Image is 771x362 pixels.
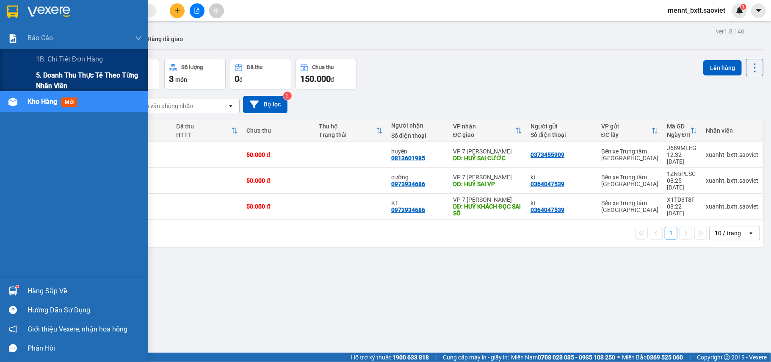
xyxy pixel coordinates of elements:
[175,76,187,83] span: món
[715,229,741,237] div: 10 / trang
[246,177,310,184] div: 50.000 đ
[661,5,732,16] span: mennt_bxtt.saoviet
[706,203,758,210] div: xuanht_bxtt.saoviet
[453,148,522,155] div: VP 7 [PERSON_NAME]
[724,354,730,360] span: copyright
[601,174,658,187] div: Bến xe Trung tâm [GEOGRAPHIC_DATA]
[392,354,429,361] strong: 1900 633 818
[531,206,564,213] div: 0364047539
[209,3,224,18] button: aim
[172,120,242,142] th: Toggle SortBy
[601,148,658,162] div: Bến xe Trung tâm [GEOGRAPHIC_DATA]
[538,354,615,361] strong: 0708 023 035 - 0935 103 250
[667,177,697,191] div: 08:25 [DATE]
[667,170,697,177] div: 1ZN5PLSC
[300,74,331,84] span: 150.000
[435,353,437,362] span: |
[246,151,310,158] div: 50.000 đ
[28,342,142,355] div: Phản hồi
[28,33,53,43] span: Báo cáo
[617,356,620,359] span: ⚪️
[227,103,234,109] svg: open
[647,354,683,361] strong: 0369 525 060
[667,196,697,203] div: X1TD3T8F
[16,285,19,288] sup: 1
[135,35,142,42] span: down
[312,64,334,70] div: Chưa thu
[531,200,592,206] div: kt
[8,34,17,43] img: solution-icon
[28,285,142,298] div: Hàng sắp về
[8,287,17,295] img: warehouse-icon
[667,145,697,151] div: J689MLEG
[36,54,103,64] span: 1B. Chi tiết đơn hàng
[443,353,509,362] span: Cung cấp máy in - giấy in:
[141,29,190,49] button: Hàng đã giao
[663,120,702,142] th: Toggle SortBy
[453,174,522,181] div: VP 7 [PERSON_NAME]
[665,227,677,239] button: 1
[601,131,652,138] div: ĐC lấy
[751,3,766,18] button: caret-down
[246,127,310,134] div: Chưa thu
[667,131,691,138] div: Ngày ĐH
[8,97,17,106] img: warehouse-icon
[391,132,445,139] div: Số điện thoại
[319,123,376,130] div: Thu hộ
[453,123,515,130] div: VP nhận
[736,7,743,14] img: icon-new-feature
[453,155,522,162] div: DĐ: HUỶ SAI CƯỚC
[453,181,522,187] div: DĐ: HUỶ SAI VP
[531,174,592,181] div: kt
[247,64,263,70] div: Đã thu
[174,8,180,14] span: plus
[391,206,425,213] div: 0973934686
[9,325,17,333] span: notification
[703,60,742,75] button: Lên hàng
[531,123,592,130] div: Người gửi
[689,353,691,362] span: |
[511,353,615,362] span: Miền Nam
[176,131,231,138] div: HTTT
[453,196,522,203] div: VP 7 [PERSON_NAME]
[169,74,174,84] span: 3
[246,203,310,210] div: 50.000 đ
[194,8,200,14] span: file-add
[283,92,292,100] sup: 2
[9,306,17,314] span: question-circle
[601,200,658,213] div: Bến xe Trung tâm [GEOGRAPHIC_DATA]
[135,102,193,110] div: Chọn văn phòng nhận
[601,123,652,130] div: VP gửi
[742,4,745,10] span: 1
[28,324,127,334] span: Giới thiệu Vexere, nhận hoa hồng
[181,64,203,70] div: Số lượng
[176,123,231,130] div: Đã thu
[706,177,758,184] div: xuanht_bxtt.saoviet
[235,74,239,84] span: 0
[391,155,425,162] div: 0813601985
[319,131,376,138] div: Trạng thái
[213,8,219,14] span: aim
[531,151,564,158] div: 0373455909
[391,148,445,155] div: huyền
[449,120,526,142] th: Toggle SortBy
[391,122,445,129] div: Người nhận
[531,131,592,138] div: Số điện thoại
[61,97,77,107] span: mới
[706,151,758,158] div: xuanht_bxtt.saoviet
[706,127,758,134] div: Nhân viên
[239,76,243,83] span: đ
[230,59,291,89] button: Đã thu0đ
[243,96,287,113] button: Bộ lọc
[748,230,754,237] svg: open
[622,353,683,362] span: Miền Bắc
[741,4,746,10] sup: 1
[164,59,226,89] button: Số lượng3món
[351,353,429,362] span: Hỗ trợ kỹ thuật:
[716,27,744,36] div: ver 1.8.146
[7,6,18,18] img: logo-vxr
[9,344,17,352] span: message
[667,123,691,130] div: Mã GD
[296,59,357,89] button: Chưa thu150.000đ
[391,200,445,206] div: KT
